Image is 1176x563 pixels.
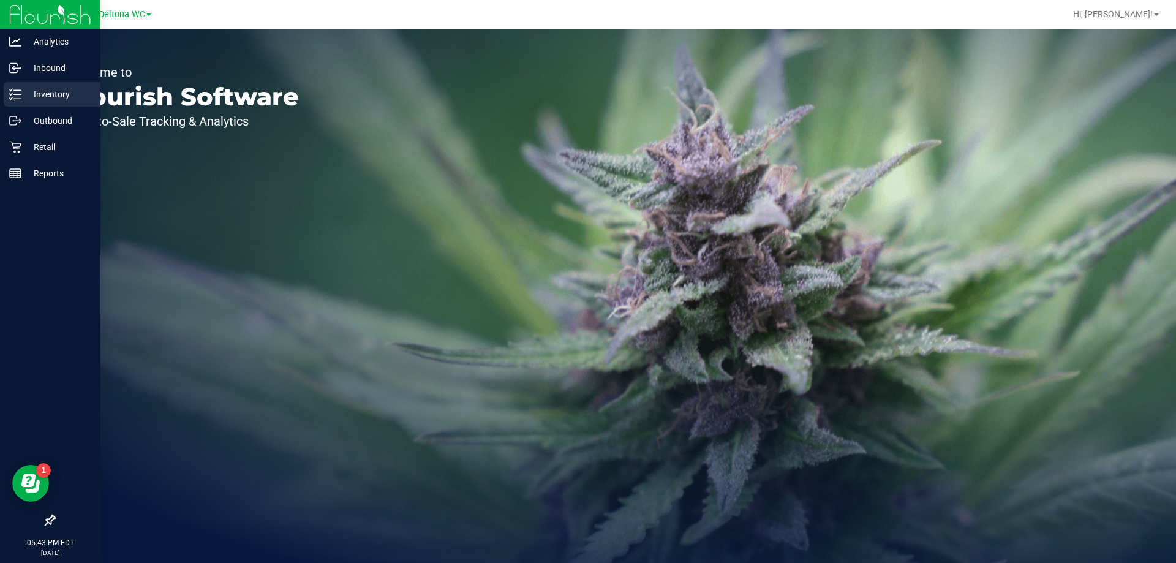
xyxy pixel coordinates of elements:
[21,61,95,75] p: Inbound
[9,115,21,127] inline-svg: Outbound
[9,88,21,100] inline-svg: Inventory
[99,9,145,20] span: Deltona WC
[21,34,95,49] p: Analytics
[12,465,49,502] iframe: Resource center
[6,537,95,548] p: 05:43 PM EDT
[9,141,21,153] inline-svg: Retail
[9,62,21,74] inline-svg: Inbound
[36,463,51,478] iframe: Resource center unread badge
[9,167,21,179] inline-svg: Reports
[21,87,95,102] p: Inventory
[6,548,95,557] p: [DATE]
[21,113,95,128] p: Outbound
[66,115,299,127] p: Seed-to-Sale Tracking & Analytics
[9,36,21,48] inline-svg: Analytics
[21,166,95,181] p: Reports
[66,85,299,109] p: Flourish Software
[21,140,95,154] p: Retail
[66,66,299,78] p: Welcome to
[1073,9,1153,19] span: Hi, [PERSON_NAME]!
